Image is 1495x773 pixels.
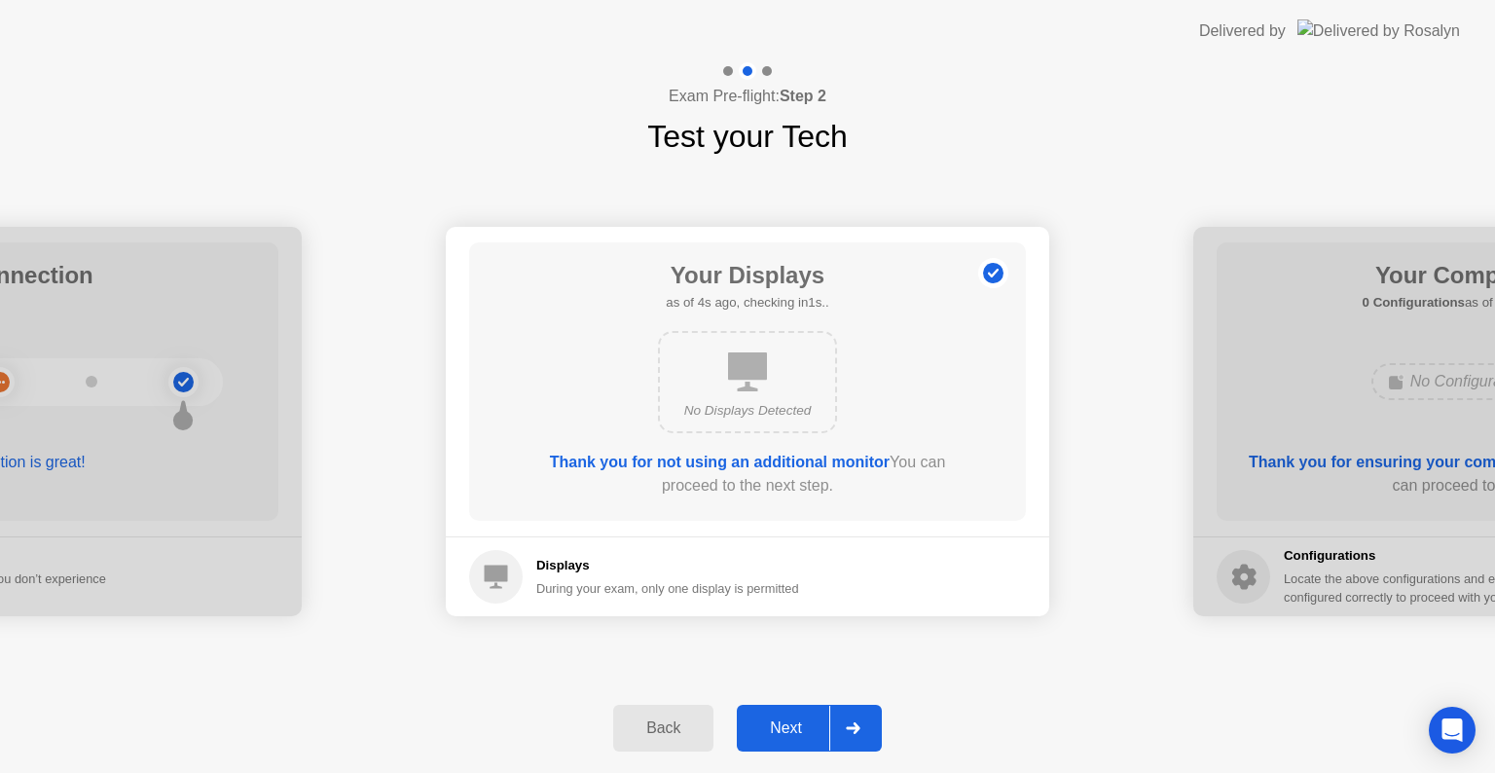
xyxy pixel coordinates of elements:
h4: Exam Pre-flight: [669,85,826,108]
div: You can proceed to the next step. [525,451,970,497]
h5: as of 4s ago, checking in1s.. [666,293,828,313]
button: Next [737,705,882,752]
h1: Test your Tech [647,113,848,160]
h5: Displays [536,556,799,575]
div: Back [619,719,708,737]
div: Open Intercom Messenger [1429,707,1476,754]
img: Delivered by Rosalyn [1297,19,1460,42]
div: Delivered by [1199,19,1286,43]
b: Thank you for not using an additional monitor [550,454,890,470]
button: Back [613,705,713,752]
div: During your exam, only one display is permitted [536,579,799,598]
b: Step 2 [780,88,826,104]
div: Next [743,719,829,737]
div: No Displays Detected [675,401,820,421]
h1: Your Displays [666,258,828,293]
